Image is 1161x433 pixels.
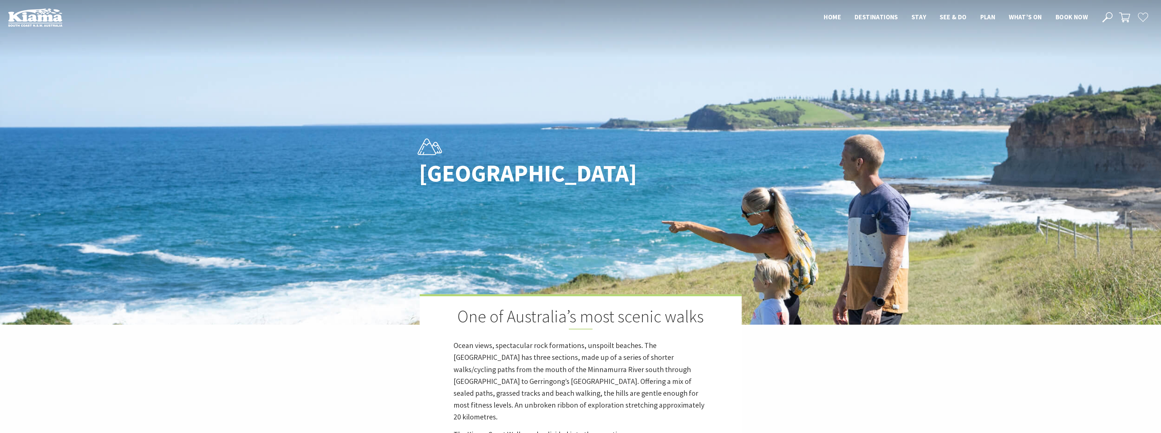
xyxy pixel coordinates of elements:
p: Ocean views, spectacular rock formations, unspoilt beaches. The [GEOGRAPHIC_DATA] has three secti... [454,340,708,423]
img: Kiama Logo [8,8,62,27]
span: See & Do [940,13,966,21]
span: What’s On [1009,13,1042,21]
span: Home [824,13,841,21]
span: Plan [980,13,996,21]
h2: One of Australia’s most scenic walks [454,306,708,329]
span: Book now [1056,13,1088,21]
h1: [GEOGRAPHIC_DATA] [419,160,610,186]
span: Destinations [855,13,898,21]
nav: Main Menu [817,12,1095,23]
span: Stay [912,13,926,21]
